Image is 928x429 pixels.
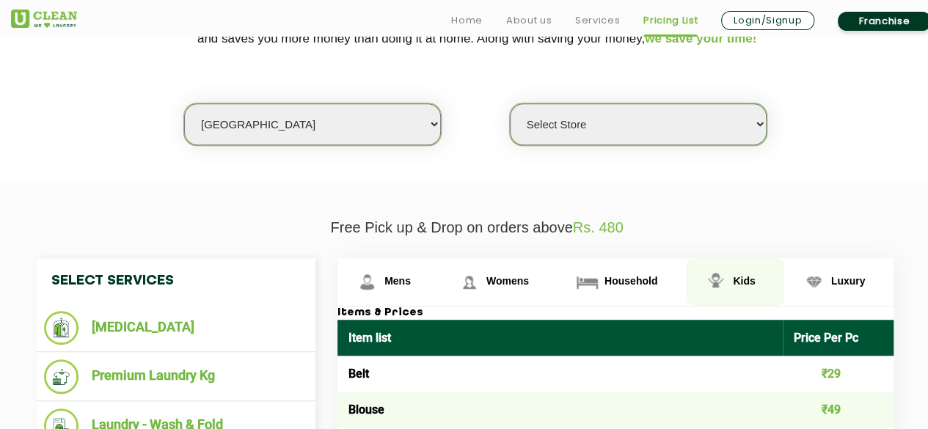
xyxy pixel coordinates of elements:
span: Kids [733,275,755,287]
span: Rs. 480 [573,219,624,235]
img: Mens [354,269,380,295]
img: Premium Laundry Kg [44,359,78,394]
td: Belt [337,356,783,392]
span: we save your time! [645,32,756,45]
a: Home [451,12,483,29]
h4: Select Services [37,258,315,304]
span: Womens [486,275,529,287]
span: Luxury [831,275,866,287]
h3: Items & Prices [337,307,894,320]
img: Household [574,269,600,295]
td: ₹29 [783,356,894,392]
a: Pricing List [643,12,698,29]
a: About us [506,12,552,29]
span: Household [604,275,657,287]
img: Luxury [801,269,827,295]
a: Login/Signup [721,11,814,30]
img: Kids [703,269,728,295]
img: Womens [456,269,482,295]
li: [MEDICAL_DATA] [44,311,308,345]
span: Mens [384,275,411,287]
a: Services [575,12,620,29]
img: UClean Laundry and Dry Cleaning [11,10,77,28]
td: Blouse [337,392,783,428]
td: ₹49 [783,392,894,428]
img: Dry Cleaning [44,311,78,345]
li: Premium Laundry Kg [44,359,308,394]
th: Item list [337,320,783,356]
th: Price Per Pc [783,320,894,356]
